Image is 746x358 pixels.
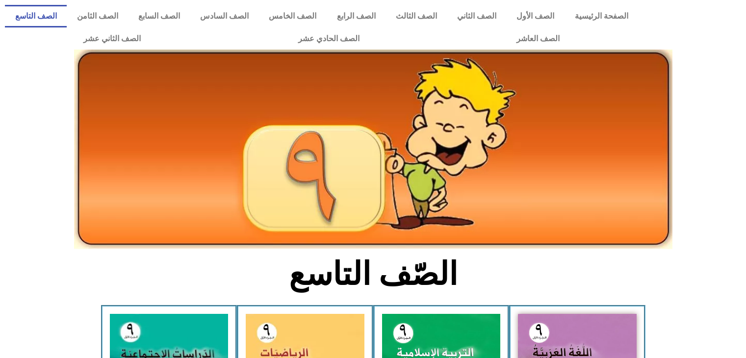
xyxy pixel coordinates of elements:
[327,5,386,27] a: الصف الرابع
[447,5,506,27] a: الصف الثاني
[386,5,447,27] a: الصف الثالث
[5,27,219,50] a: الصف الثاني عشر
[565,5,638,27] a: الصفحة الرئيسية
[507,5,565,27] a: الصف الأول
[219,27,437,50] a: الصف الحادي عشر
[190,5,259,27] a: الصف السادس
[438,27,638,50] a: الصف العاشر
[5,5,67,27] a: الصف التاسع
[67,5,128,27] a: الصف الثامن
[259,5,327,27] a: الصف الخامس
[211,255,535,293] h2: الصّف التاسع
[128,5,190,27] a: الصف السابع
